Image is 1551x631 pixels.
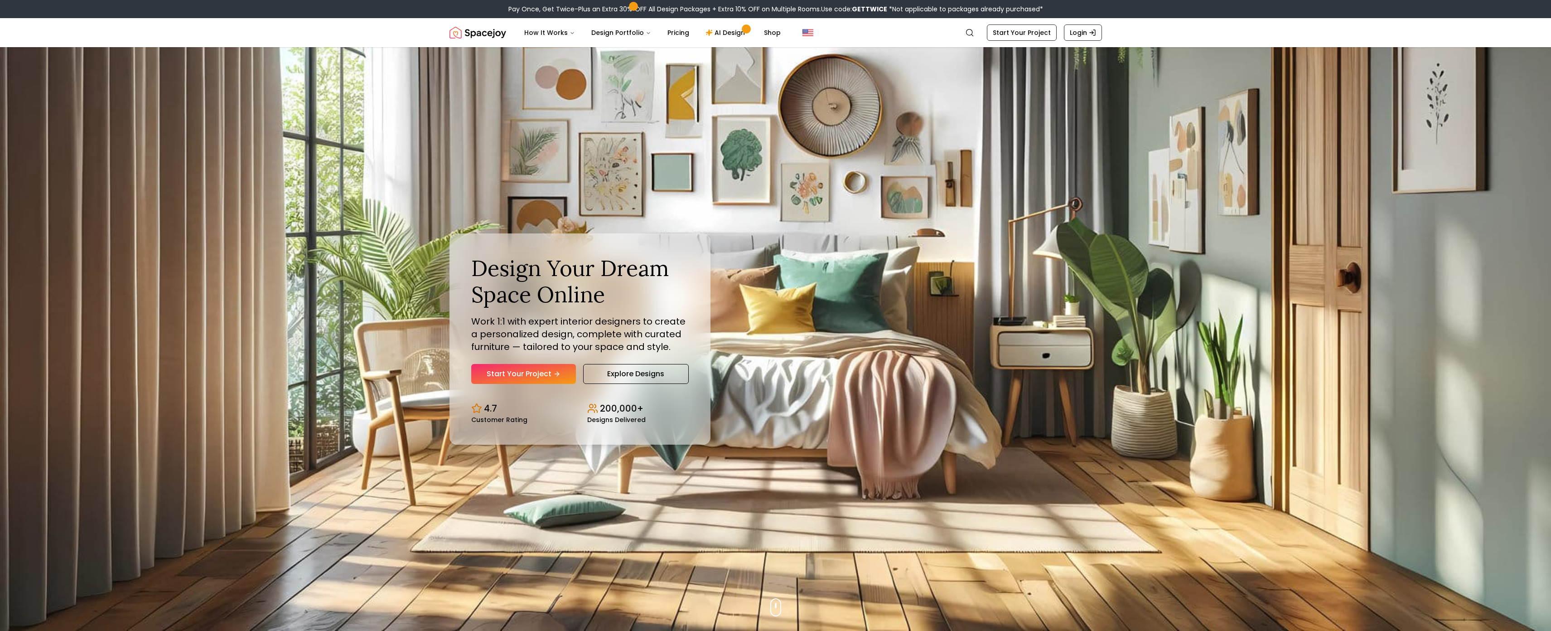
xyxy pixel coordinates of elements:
span: *Not applicable to packages already purchased* [887,5,1043,14]
p: 4.7 [484,402,497,415]
a: Pricing [660,24,696,42]
a: Start Your Project [471,364,576,384]
small: Customer Rating [471,417,527,423]
a: Start Your Project [987,24,1057,41]
div: Pay Once, Get Twice-Plus an Extra 30% OFF All Design Packages + Extra 10% OFF on Multiple Rooms. [508,5,1043,14]
img: Spacejoy Logo [449,24,506,42]
h1: Design Your Dream Space Online [471,255,689,307]
button: Design Portfolio [584,24,658,42]
a: Login [1064,24,1102,41]
nav: Main [517,24,788,42]
button: How It Works [517,24,582,42]
a: Spacejoy [449,24,506,42]
a: AI Design [698,24,755,42]
a: Shop [757,24,788,42]
div: Design stats [471,395,689,423]
span: Use code: [821,5,887,14]
nav: Global [449,18,1102,47]
a: Explore Designs [583,364,689,384]
img: United States [802,27,813,38]
b: GETTWICE [852,5,887,14]
p: Work 1:1 with expert interior designers to create a personalized design, complete with curated fu... [471,315,689,353]
small: Designs Delivered [587,417,646,423]
p: 200,000+ [600,402,643,415]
